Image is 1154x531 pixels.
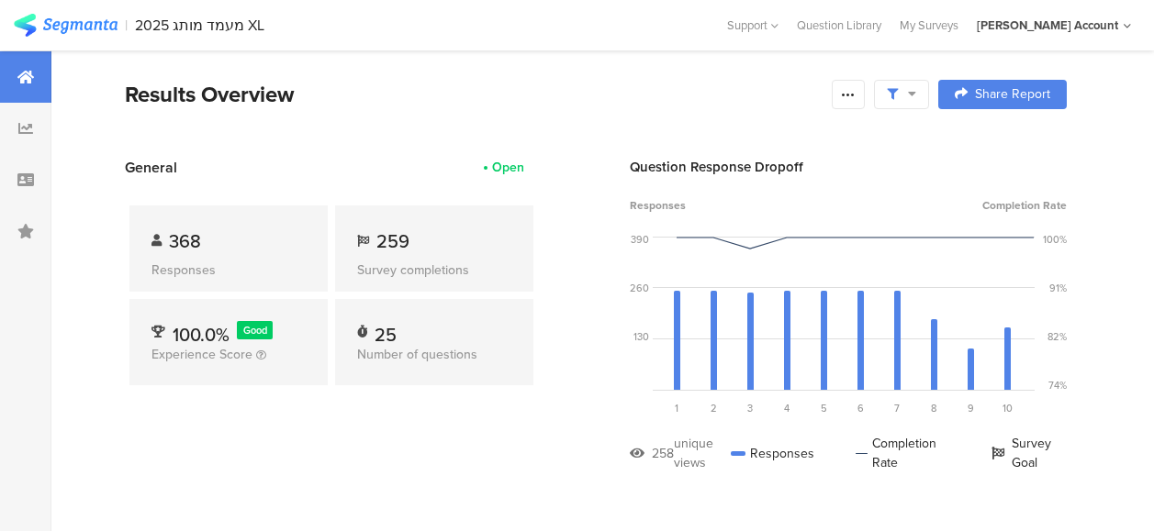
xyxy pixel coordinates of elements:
[631,232,649,247] div: 390
[357,260,511,280] div: Survey completions
[891,17,968,34] a: My Surveys
[357,345,477,364] span: Number of questions
[992,434,1067,472] div: Survey Goal
[727,11,779,39] div: Support
[125,78,823,111] div: Results Overview
[173,321,230,348] span: 100.0%
[856,434,951,472] div: Completion Rate
[731,434,814,472] div: Responses
[633,329,649,344] div: 130
[784,401,790,415] span: 4
[630,197,686,214] span: Responses
[169,227,201,255] span: 368
[14,14,118,37] img: segmanta logo
[1048,329,1067,344] div: 82%
[894,401,900,415] span: 7
[630,281,649,295] div: 260
[821,401,827,415] span: 5
[711,401,717,415] span: 2
[652,444,674,463] div: 258
[376,227,409,255] span: 259
[125,157,177,178] span: General
[151,260,306,280] div: Responses
[977,17,1118,34] div: [PERSON_NAME] Account
[747,401,753,415] span: 3
[1048,378,1067,393] div: 74%
[492,158,524,177] div: Open
[1049,281,1067,295] div: 91%
[125,15,128,36] div: |
[630,157,1067,177] div: Question Response Dropoff
[151,345,252,364] span: Experience Score
[243,323,267,337] span: Good
[788,17,891,34] a: Question Library
[982,197,1067,214] span: Completion Rate
[675,401,678,415] span: 1
[375,321,397,339] div: 25
[674,434,731,472] div: unique views
[975,88,1050,101] span: Share Report
[1003,401,1013,415] span: 10
[135,17,264,34] div: 2025 מעמד מותג XL
[931,401,936,415] span: 8
[1043,232,1067,247] div: 100%
[968,401,974,415] span: 9
[857,401,864,415] span: 6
